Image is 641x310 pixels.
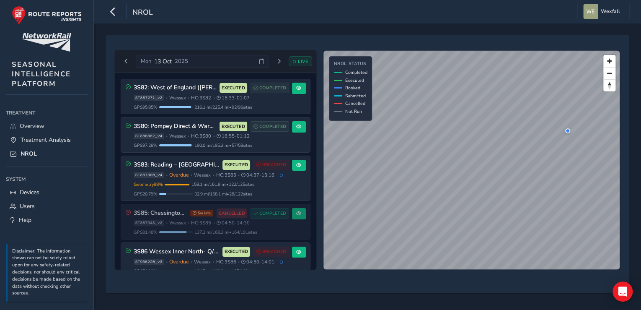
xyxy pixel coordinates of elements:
span: Wessex [169,220,186,226]
span: HC: 3S80 [191,133,211,139]
span: BREACHED [262,248,286,255]
span: 216.1 mi / 225.4 mi • 92 / 96 sites [194,104,252,110]
span: 137.2 mi / 168.3 mi • 164 / 191 sites [194,229,257,235]
span: LIVE [298,58,308,65]
span: 190.0 mi / 195.3 mi • 57 / 58 sites [194,142,252,148]
span: EXECUTED [222,123,245,130]
button: Wexfall [583,4,623,19]
a: NROL [6,147,88,161]
span: ST887271_v2 [134,95,164,101]
span: Wexfall [601,4,620,19]
span: Completed [345,69,367,76]
span: 13 Oct [154,57,172,65]
span: Help [19,216,31,224]
span: HC: 3S83 [216,172,236,178]
span: Executed [345,77,364,83]
span: Cancelled [345,100,365,107]
span: Overdue [169,258,189,265]
span: Mon [141,57,151,65]
img: diamond-layout [583,4,598,19]
div: Treatment [6,107,88,119]
span: Devices [20,188,39,196]
span: • [166,260,168,264]
span: EXECUTED [225,162,248,168]
span: EXECUTED [225,248,248,255]
a: Devices [6,185,88,199]
button: Reset bearing to north [603,79,615,91]
span: HC: 3S82 [191,95,211,101]
span: 134.5 mi / 192.2 mi • 167 / 199 sites [194,268,257,274]
span: 04:37 - 13:16 [241,172,274,178]
span: Geometry 98 % [134,181,163,188]
span: SEASONAL INTELLIGENCE PLATFORM [12,60,71,89]
span: 32.9 mi / 158.1 mi • 28 / 122 sites [194,191,252,197]
span: COMPLETED [259,123,286,130]
span: ST906220_v3 [134,259,164,265]
h3: 3S80: Pompey Direct & Warminster [134,123,217,130]
span: • [238,173,240,177]
span: ST886882_v4 [134,133,164,139]
span: Booked [345,85,360,91]
a: Overview [6,119,88,133]
h3: 3S83: Reading – [GEOGRAPHIC_DATA], [GEOGRAPHIC_DATA], [US_STATE][GEOGRAPHIC_DATA] [134,162,220,169]
span: • [191,173,192,177]
h4: NROL Status [334,61,367,67]
span: • [188,134,189,138]
img: customer logo [22,33,71,52]
span: GPS 97.28 % [134,142,158,148]
span: • [238,260,240,264]
span: EXECUTED [222,85,245,91]
span: • [166,134,168,138]
span: Treatment Analysis [21,136,71,144]
span: HC: 3S86 [216,259,236,265]
span: • [213,96,215,100]
span: Wessex [169,95,186,101]
span: Submitted [345,93,366,99]
span: • [166,96,168,100]
span: GPS 81.48 % [134,229,158,235]
span: 158.1 mi / 161.9 mi • 122 / 125 sites [191,181,254,188]
span: Users [20,202,35,210]
span: • [213,173,215,177]
span: • [213,134,215,138]
canvas: Map [323,51,620,270]
span: • [188,221,189,225]
span: 16:55 - 01:12 [217,133,250,139]
span: COMPLETED [259,85,286,91]
span: Wessex [169,133,186,139]
button: Next day [272,56,286,67]
span: GPS 70.02 % [134,268,158,274]
span: HC: 3S85 [191,220,211,226]
span: • [191,260,192,264]
a: Users [6,199,88,213]
span: Overdue [169,172,189,178]
span: 04:50 - 14:30 [217,220,250,226]
span: Overview [20,122,44,130]
span: GPS 20.79 % [134,191,158,197]
h3: 3S85: Chessington Branch - [GEOGRAPHIC_DATA], [GEOGRAPHIC_DATA] [134,210,187,217]
span: • [188,96,189,100]
span: 04:50 - 14:01 [241,259,274,265]
a: Help [6,213,88,227]
span: • [213,221,215,225]
span: Wessex [194,259,211,265]
span: • [166,173,168,177]
span: Wessex [194,172,211,178]
span: 15:33 - 01:07 [217,95,250,101]
span: • [166,221,168,225]
span: ST887300_v4 [134,172,164,178]
span: NROL [21,150,37,158]
button: Zoom out [603,67,615,79]
a: Treatment Analysis [6,133,88,147]
span: 2025 [175,57,188,65]
span: NROL [132,7,153,19]
span: CANCELLED [219,210,245,217]
h3: 3S82: West of England ([PERSON_NAME]) [134,84,217,91]
span: • [213,260,215,264]
span: 5m late [190,210,213,216]
div: Open Intercom Messenger [613,281,633,302]
span: BREACHED [262,162,286,168]
div: System [6,173,88,185]
p: Disclaimer: The information shown can not be solely relied upon for any safety-related decisions,... [12,248,83,297]
span: GPS 95.85 % [134,104,158,110]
